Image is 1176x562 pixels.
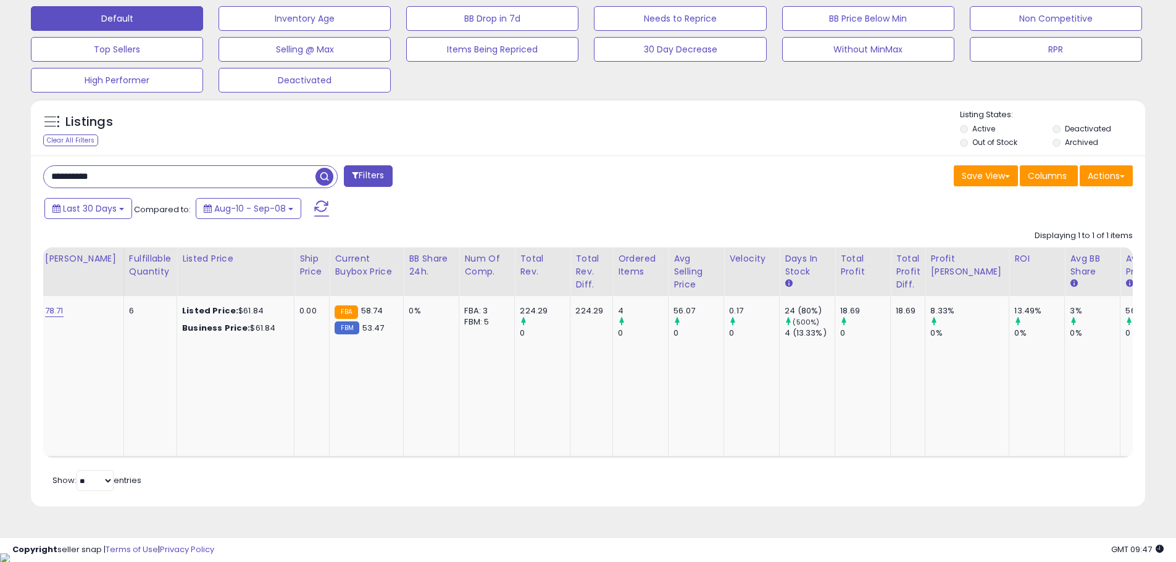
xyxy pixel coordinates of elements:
[1014,328,1064,339] div: 0%
[930,305,1009,316] div: 8.33%
[63,202,117,215] span: Last 30 Days
[1125,328,1175,339] div: 0
[1070,252,1115,278] div: Avg BB Share
[840,328,890,339] div: 0
[182,305,285,316] div: $61.84
[299,252,324,278] div: Ship Price
[785,278,792,289] small: Days In Stock.
[785,252,830,278] div: Days In Stock
[406,37,578,62] button: Items Being Repriced
[406,6,578,31] button: BB Drop in 7d
[45,305,64,317] a: 78.71
[219,6,391,31] button: Inventory Age
[214,202,286,215] span: Aug-10 - Sep-08
[1035,230,1133,242] div: Displaying 1 to 1 of 1 items
[129,305,167,316] div: 6
[182,252,289,265] div: Listed Price
[930,252,1004,278] div: Profit [PERSON_NAME]
[31,68,203,93] button: High Performer
[575,252,607,291] div: Total Rev. Diff.
[1125,305,1175,316] div: 56.4
[31,37,203,62] button: Top Sellers
[464,316,505,328] div: FBM: 5
[972,123,995,134] label: Active
[594,37,766,62] button: 30 Day Decrease
[45,252,119,265] div: [PERSON_NAME]
[1070,328,1120,339] div: 0%
[1020,165,1078,186] button: Columns
[182,323,285,334] div: $61.84
[520,328,570,339] div: 0
[1125,252,1170,278] div: Avg Win Price
[618,328,668,339] div: 0
[575,305,603,316] div: 224.29
[970,6,1142,31] button: Non Competitive
[673,328,724,339] div: 0
[160,543,214,555] a: Privacy Policy
[618,305,668,316] div: 4
[43,134,98,146] div: Clear All Filters
[520,252,565,278] div: Total Rev.
[1014,252,1059,265] div: ROI
[960,109,1145,121] p: Listing States:
[1070,278,1077,289] small: Avg BB Share.
[673,305,724,316] div: 56.07
[106,543,158,555] a: Terms of Use
[129,252,172,278] div: Fulfillable Quantity
[954,165,1018,186] button: Save View
[134,204,191,215] span: Compared to:
[65,114,113,131] h5: Listings
[409,252,454,278] div: BB Share 24h.
[464,252,509,278] div: Num of Comp.
[785,305,835,316] div: 24 (80%)
[196,198,301,219] button: Aug-10 - Sep-08
[31,6,203,31] button: Default
[970,37,1142,62] button: RPR
[729,305,779,316] div: 0.17
[782,6,954,31] button: BB Price Below Min
[930,328,1009,339] div: 0%
[594,6,766,31] button: Needs to Reprice
[782,37,954,62] button: Without MinMax
[182,305,238,316] b: Listed Price:
[464,305,505,316] div: FBA: 3
[729,252,774,265] div: Velocity
[219,68,391,93] button: Deactivated
[840,305,890,316] div: 18.69
[896,252,920,291] div: Total Profit Diff.
[793,317,819,327] small: (500%)
[1014,305,1064,316] div: 13.49%
[520,305,570,316] div: 224.29
[1065,123,1111,134] label: Deactivated
[335,252,398,278] div: Current Buybox Price
[12,543,57,555] strong: Copyright
[1111,543,1164,555] span: 2025-10-9 09:47 GMT
[219,37,391,62] button: Selling @ Max
[840,252,885,278] div: Total Profit
[409,305,449,316] div: 0%
[299,305,320,316] div: 0.00
[44,198,132,219] button: Last 30 Days
[1070,305,1120,316] div: 3%
[785,328,835,339] div: 4 (13.33%)
[12,544,214,556] div: seller snap | |
[618,252,663,278] div: Ordered Items
[729,328,779,339] div: 0
[1065,137,1098,147] label: Archived
[344,165,392,187] button: Filters
[673,252,719,291] div: Avg Selling Price
[361,305,383,316] span: 58.74
[1080,165,1133,186] button: Actions
[972,137,1017,147] label: Out of Stock
[896,305,915,316] div: 18.69
[362,322,385,334] span: 53.47
[1028,170,1067,182] span: Columns
[182,322,250,334] b: Business Price:
[335,305,357,319] small: FBA
[52,474,141,486] span: Show: entries
[1125,278,1133,289] small: Avg Win Price.
[335,321,359,334] small: FBM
